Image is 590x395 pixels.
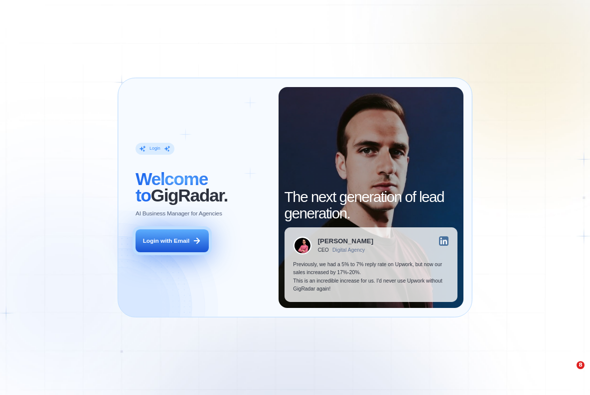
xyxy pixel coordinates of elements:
p: AI Business Manager for Agencies [136,209,222,217]
div: Login [149,146,160,152]
div: CEO [318,247,329,253]
div: Login with Email [143,237,190,245]
h2: ‍ GigRadar. [136,171,270,203]
p: Previously, we had a 5% to 7% reply rate on Upwork, but now our sales increased by 17%-20%. This ... [293,261,448,293]
button: Login with Email [136,229,209,252]
h2: The next generation of lead generation. [285,189,457,221]
span: Welcome to [136,169,208,205]
span: 8 [577,361,585,369]
iframe: Intercom live chat [556,361,580,385]
div: [PERSON_NAME] [318,238,373,244]
div: Digital Agency [332,247,365,253]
